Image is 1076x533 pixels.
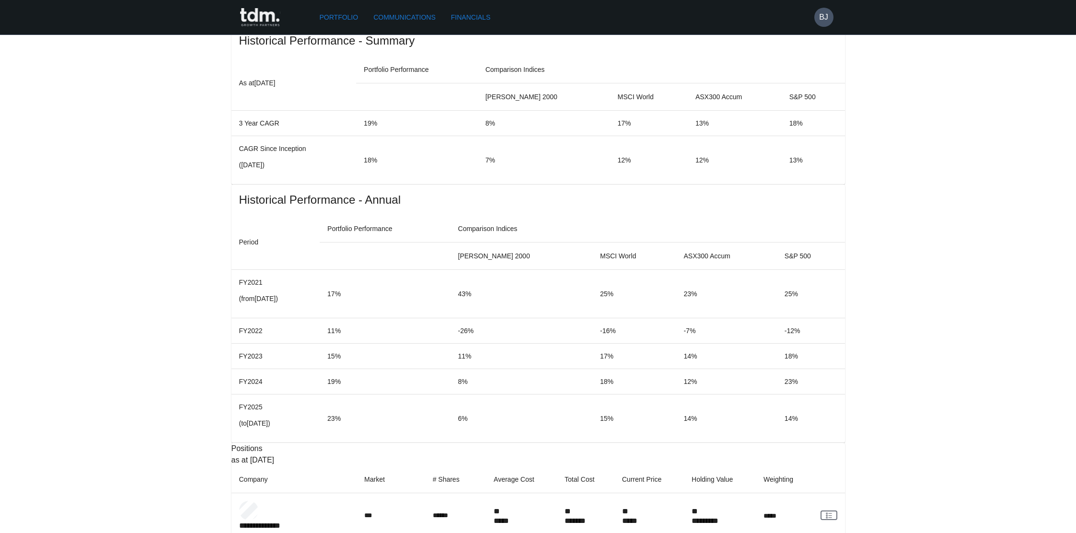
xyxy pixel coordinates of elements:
td: 19% [356,110,478,136]
th: [PERSON_NAME] 2000 [451,242,592,269]
td: 23% [320,394,450,443]
td: 13% [782,136,845,184]
th: MSCI World [610,83,688,110]
th: S&P 500 [782,83,845,110]
th: MSCI World [592,242,676,269]
th: Weighting [756,466,813,493]
th: ASX300 Accum [688,83,782,110]
td: 18% [782,110,845,136]
td: 11% [320,318,450,343]
th: Comparison Indices [478,56,845,83]
td: 19% [320,369,450,394]
p: As at [DATE] [239,77,349,89]
td: 14% [676,344,776,369]
td: 11% [451,344,592,369]
td: 15% [592,394,676,443]
td: CAGR Since Inception [231,136,357,184]
a: View Client Communications [821,510,837,520]
th: Portfolio Performance [320,215,450,243]
td: 8% [478,110,610,136]
button: BJ [814,8,833,27]
td: 17% [320,269,450,318]
td: -12% [777,318,845,343]
td: 17% [610,110,688,136]
span: Historical Performance - Annual [239,192,837,208]
p: (to [DATE] ) [239,418,312,428]
a: Portfolio [316,9,362,26]
td: 15% [320,344,450,369]
td: 12% [610,136,688,184]
td: 14% [777,394,845,443]
th: S&P 500 [777,242,845,269]
td: FY2024 [231,369,320,394]
td: 12% [688,136,782,184]
g: rgba(16, 24, 40, 0.6 [826,512,832,518]
td: -7% [676,318,776,343]
td: 7% [478,136,610,184]
td: 6% [451,394,592,443]
td: 13% [688,110,782,136]
a: Communications [370,9,440,26]
td: 18% [592,369,676,394]
th: Current Price [614,466,684,493]
th: [PERSON_NAME] 2000 [478,83,610,110]
a: Financials [447,9,494,26]
th: Market [357,466,425,493]
p: as at [DATE] [231,454,845,466]
td: 18% [777,344,845,369]
th: ASX300 Accum [676,242,776,269]
th: # Shares [425,466,486,493]
td: FY2022 [231,318,320,343]
td: 18% [356,136,478,184]
td: -16% [592,318,676,343]
th: Holding Value [684,466,756,493]
td: 12% [676,369,776,394]
h6: BJ [819,12,828,23]
td: 23% [777,369,845,394]
th: Comparison Indices [451,215,845,243]
th: Total Cost [557,466,614,493]
td: 23% [676,269,776,318]
p: ( [DATE] ) [239,160,349,170]
td: 3 Year CAGR [231,110,357,136]
span: Historical Performance - Summary [239,33,837,48]
th: Company [231,466,357,493]
td: FY2023 [231,344,320,369]
td: 25% [592,269,676,318]
td: 17% [592,344,676,369]
td: 14% [676,394,776,443]
td: 25% [777,269,845,318]
td: FY2025 [231,394,320,443]
td: 8% [451,369,592,394]
td: 43% [451,269,592,318]
th: Portfolio Performance [356,56,478,83]
th: Period [231,215,320,270]
p: Positions [231,443,845,454]
th: Average Cost [486,466,557,493]
td: FY2021 [231,269,320,318]
p: (from [DATE] ) [239,294,312,303]
td: -26% [451,318,592,343]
